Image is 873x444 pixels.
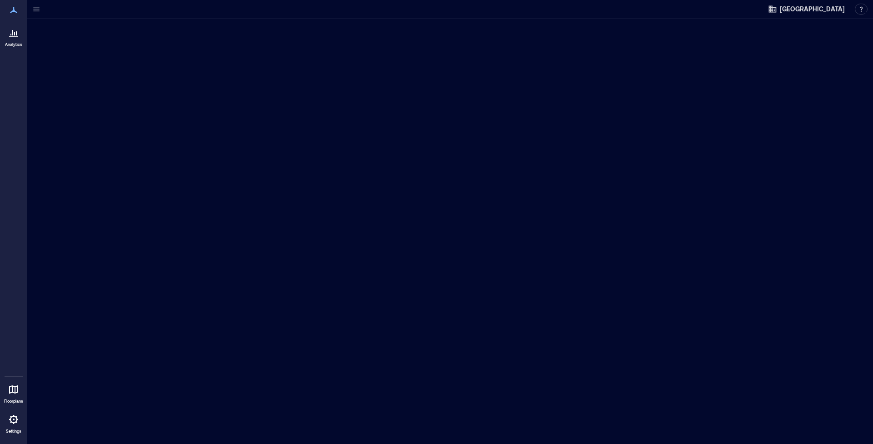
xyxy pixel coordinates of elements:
[5,42,22,47] p: Analytics
[780,5,845,14] span: [GEOGRAPHIC_DATA]
[6,429,21,434] p: Settings
[3,409,25,437] a: Settings
[2,22,25,50] a: Analytics
[4,399,23,404] p: Floorplans
[765,2,848,16] button: [GEOGRAPHIC_DATA]
[1,379,26,407] a: Floorplans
